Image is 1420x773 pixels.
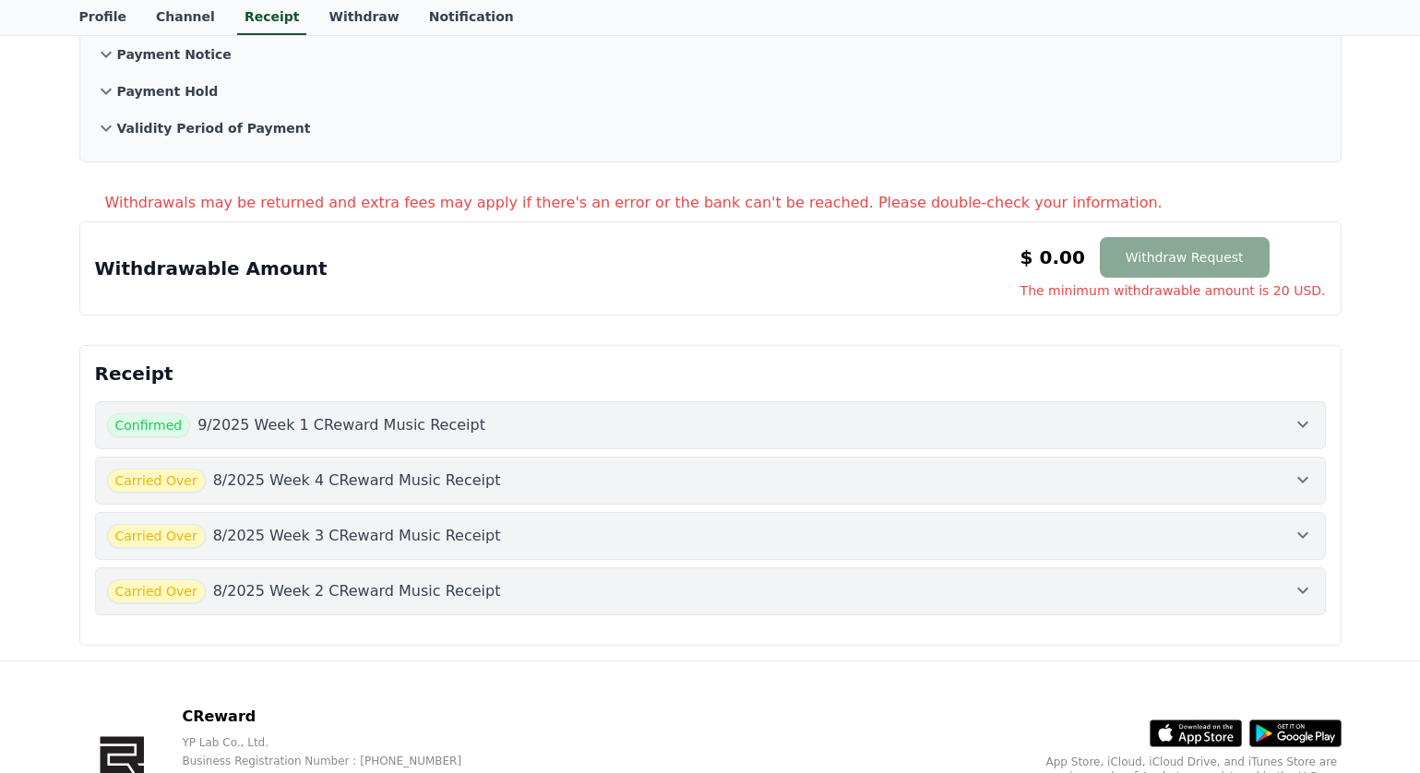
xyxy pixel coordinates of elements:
[95,512,1326,560] button: Carried Over 8/2025 Week 3 CReward Music Receipt
[95,361,1326,386] p: Receipt
[182,754,491,768] p: Business Registration Number : [PHONE_NUMBER]
[107,469,206,493] span: Carried Over
[117,45,232,64] p: Payment Notice
[95,567,1326,615] button: Carried Over 8/2025 Week 2 CReward Music Receipt
[117,119,311,137] p: Validity Period of Payment
[95,110,1326,147] button: Validity Period of Payment
[197,414,485,436] p: 9/2025 Week 1 CReward Music Receipt
[95,256,328,281] p: Withdrawable Amount
[107,579,206,603] span: Carried Over
[95,36,1326,73] button: Payment Notice
[213,525,501,547] p: 8/2025 Week 3 CReward Music Receipt
[213,580,501,602] p: 8/2025 Week 2 CReward Music Receipt
[1100,237,1270,278] button: Withdraw Request
[1020,281,1326,300] span: The minimum withdrawable amount is 20 USD.
[213,470,501,492] p: 8/2025 Week 4 CReward Music Receipt
[95,457,1326,505] button: Carried Over 8/2025 Week 4 CReward Music Receipt
[107,413,191,437] span: Confirmed
[105,192,1342,214] p: Withdrawals may be returned and extra fees may apply if there's an error or the bank can't be rea...
[95,401,1326,449] button: Confirmed 9/2025 Week 1 CReward Music Receipt
[182,706,491,728] p: CReward
[1020,244,1085,270] p: $ 0.00
[117,82,219,101] p: Payment Hold
[107,524,206,548] span: Carried Over
[95,73,1326,110] button: Payment Hold
[182,735,491,750] p: YP Lab Co., Ltd.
